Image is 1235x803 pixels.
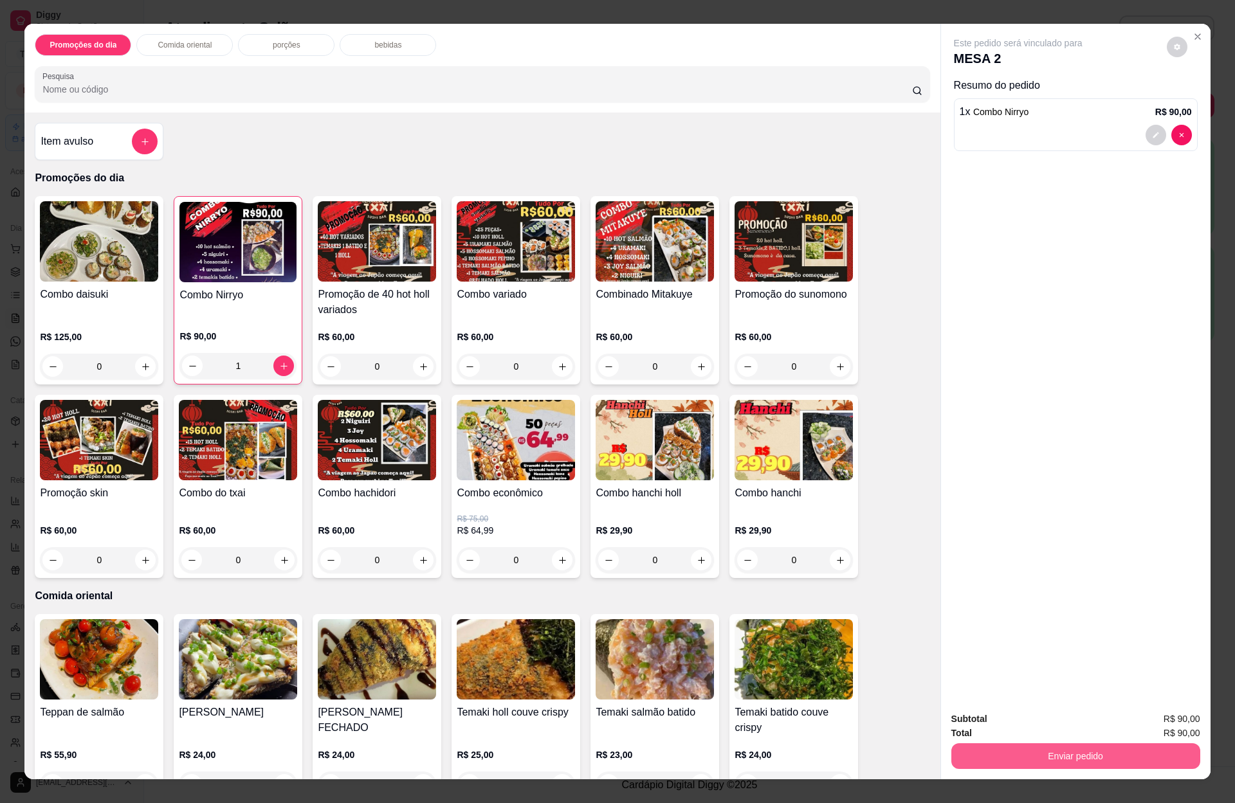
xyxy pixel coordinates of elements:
[181,550,202,570] button: decrease-product-quantity
[596,485,714,501] h4: Combo hanchi holl
[35,588,929,604] p: Comida oriental
[735,287,853,302] h4: Promoção do sunomono
[954,78,1198,93] p: Resumo do pedido
[830,774,850,795] button: increase-product-quantity
[457,287,575,302] h4: Combo variado
[42,774,63,795] button: decrease-product-quantity
[735,485,853,501] h4: Combo hanchi
[318,705,436,735] h4: [PERSON_NAME] FECHADO
[459,356,480,377] button: decrease-product-quantity
[954,50,1083,68] p: MESA 2
[40,330,158,343] p: R$ 125,00
[318,485,436,501] h4: Combo hachidori
[596,705,714,720] h4: Temaki salmão batido
[135,774,156,795] button: increase-product-quantity
[457,619,575,699] img: product-image
[737,550,758,570] button: decrease-product-quantity
[596,201,714,282] img: product-image
[459,550,480,570] button: decrease-product-quantity
[1146,125,1166,145] button: decrease-product-quantity
[274,550,295,570] button: increase-product-quantity
[973,107,1029,117] span: Combo Nirryo
[41,134,93,149] h4: Item avulso
[179,330,297,343] p: R$ 90,00
[960,104,1029,120] p: 1 x
[318,287,436,318] h4: Promoção de 40 hot holl variados
[273,356,294,376] button: increase-product-quantity
[40,400,158,480] img: product-image
[318,524,436,537] p: R$ 60,00
[40,485,158,501] h4: Promoção skin
[42,550,63,570] button: decrease-product-quantity
[179,619,297,699] img: product-image
[735,705,853,735] h4: Temaki batido couve crispy
[179,287,297,303] h4: Combo Nirryo
[40,619,158,699] img: product-image
[830,356,850,377] button: increase-product-quantity
[182,356,203,376] button: decrease-product-quantity
[596,524,714,537] p: R$ 29,90
[691,356,711,377] button: increase-product-quantity
[413,774,434,795] button: increase-product-quantity
[457,748,575,761] p: R$ 25,00
[457,201,575,282] img: product-image
[318,400,436,480] img: product-image
[320,356,341,377] button: decrease-product-quantity
[318,619,436,699] img: product-image
[1167,37,1187,57] button: decrease-product-quantity
[737,774,758,795] button: decrease-product-quantity
[1171,125,1192,145] button: decrease-product-quantity
[1164,726,1200,740] span: R$ 90,00
[179,485,297,501] h4: Combo do txai
[830,550,850,570] button: increase-product-quantity
[274,774,295,795] button: increase-product-quantity
[596,748,714,761] p: R$ 23,00
[320,774,341,795] button: decrease-product-quantity
[598,550,619,570] button: decrease-product-quantity
[179,400,297,480] img: product-image
[735,524,853,537] p: R$ 29,90
[42,71,78,82] label: Pesquisa
[457,400,575,480] img: product-image
[596,287,714,302] h4: Combinado Mitakuye
[318,330,436,343] p: R$ 60,00
[735,619,853,699] img: product-image
[318,201,436,282] img: product-image
[457,514,575,524] p: R$ 75,00
[552,774,572,795] button: increase-product-quantity
[318,748,436,761] p: R$ 24,00
[457,524,575,537] p: R$ 64,99
[735,748,853,761] p: R$ 24,00
[179,748,297,761] p: R$ 24,00
[374,40,401,50] p: bebidas
[40,201,158,282] img: product-image
[273,40,300,50] p: porções
[552,550,572,570] button: increase-product-quantity
[457,485,575,501] h4: Combo econômico
[179,705,297,720] h4: [PERSON_NAME]
[181,774,202,795] button: decrease-product-quantity
[951,714,987,724] strong: Subtotal
[735,400,853,480] img: product-image
[737,356,758,377] button: decrease-product-quantity
[50,40,116,50] p: Promoções do dia
[1164,712,1200,726] span: R$ 90,00
[35,170,929,186] p: Promoções do dia
[42,83,911,96] input: Pesquisa
[459,774,480,795] button: decrease-product-quantity
[413,356,434,377] button: increase-product-quantity
[596,400,714,480] img: product-image
[40,287,158,302] h4: Combo daisuki
[1155,105,1192,118] p: R$ 90,00
[598,356,619,377] button: decrease-product-quantity
[735,330,853,343] p: R$ 60,00
[179,202,297,282] img: product-image
[552,356,572,377] button: increase-product-quantity
[40,524,158,537] p: R$ 60,00
[40,748,158,761] p: R$ 55,90
[691,774,711,795] button: increase-product-quantity
[691,550,711,570] button: increase-product-quantity
[40,705,158,720] h4: Teppan de salmão
[596,330,714,343] p: R$ 60,00
[1187,26,1208,47] button: Close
